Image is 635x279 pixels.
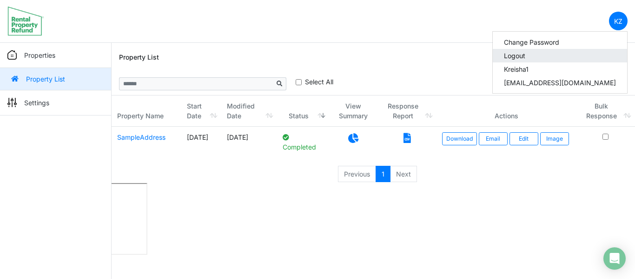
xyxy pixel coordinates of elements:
label: Select All [305,77,333,87]
input: Sizing example input [119,77,273,90]
p: Settings [24,98,49,108]
th: Status: activate to sort column ascending [277,95,329,127]
th: Bulk Response: activate to sort column ascending [576,95,635,127]
th: Modified Date: activate to sort column ascending [221,95,277,127]
th: Actions [437,95,576,127]
th: View Summary [329,95,378,127]
a: 1 [376,166,390,183]
p: Properties [24,50,55,60]
a: KZ [609,12,628,30]
img: sidemenu_properties.png [7,50,17,60]
p: KZ [614,16,622,26]
td: [DATE] [221,127,277,165]
button: Image [540,132,569,145]
th: Response Report: activate to sort column ascending [378,95,437,127]
div: Open Intercom Messenger [603,247,626,270]
p: Completed [283,132,324,152]
img: spp logo [7,6,44,36]
div: KZ [492,31,628,94]
td: [DATE] [181,127,222,165]
a: SampleAddress [117,133,165,141]
a: Download [442,132,477,145]
button: Email [479,132,508,145]
img: sidemenu_settings.png [7,98,17,107]
h6: Property List [119,54,159,61]
a: Edit [509,132,538,145]
a: Logout [493,49,627,62]
th: Start Date: activate to sort column ascending [181,95,222,127]
th: Property Name: activate to sort column ascending [112,95,181,127]
a: Change Password [493,35,627,49]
